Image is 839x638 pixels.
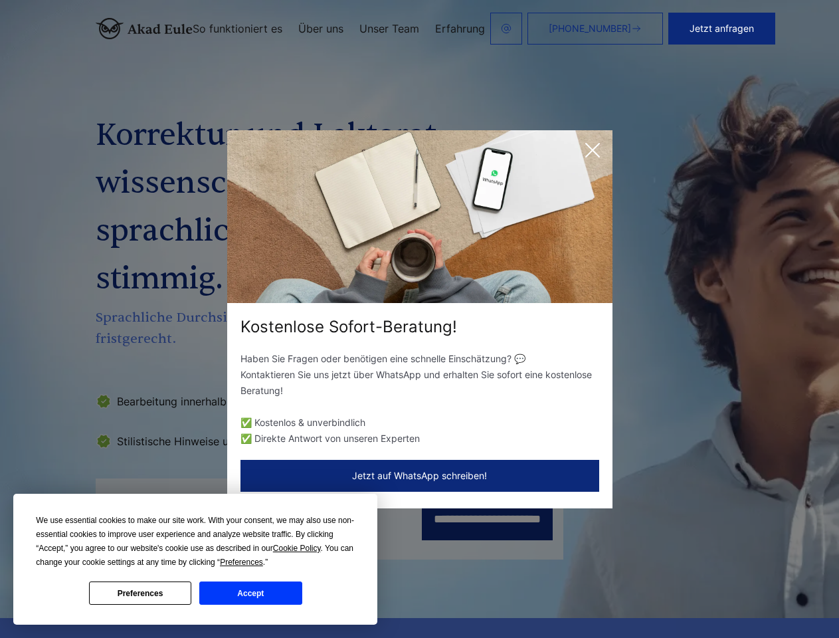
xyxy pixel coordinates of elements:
[359,23,419,34] a: Unser Team
[298,23,343,34] a: Über uns
[273,544,321,553] span: Cookie Policy
[96,18,193,39] img: logo
[193,23,282,34] a: So funktioniert es
[527,13,663,45] a: [PHONE_NUMBER]
[227,130,612,303] img: exit
[89,582,191,605] button: Preferences
[240,460,599,492] button: Jetzt auf WhatsApp schreiben!
[220,558,263,567] span: Preferences
[36,514,355,570] div: We use essential cookies to make our site work. With your consent, we may also use non-essential ...
[549,23,631,34] span: [PHONE_NUMBER]
[668,13,775,45] button: Jetzt anfragen
[501,23,512,34] img: email
[240,415,599,431] li: ✅ Kostenlos & unverbindlich
[199,582,302,605] button: Accept
[435,23,485,34] a: Erfahrung
[240,431,599,447] li: ✅ Direkte Antwort von unseren Experten
[13,494,377,625] div: Cookie Consent Prompt
[240,351,599,399] p: Haben Sie Fragen oder benötigen eine schnelle Einschätzung? 💬 Kontaktieren Sie uns jetzt über Wha...
[227,316,612,338] div: Kostenlose Sofort-Beratung!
